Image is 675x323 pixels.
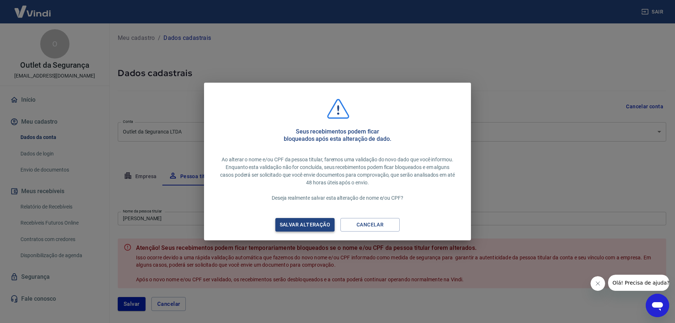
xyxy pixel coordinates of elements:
[275,218,335,232] button: Salvar alteração
[284,128,391,143] h5: Seus recebimentos podem ficar bloqueados após esta alteração de dado.
[340,218,400,232] button: Cancelar
[271,220,339,229] div: Salvar alteração
[591,276,605,291] iframe: Fechar mensagem
[219,156,456,202] p: Ao alterar o nome e/ou CPF da pessoa titular, faremos uma validação do novo dado que você informo...
[4,5,61,11] span: Olá! Precisa de ajuda?
[646,294,669,317] iframe: Botão para abrir a janela de mensagens
[608,275,669,291] iframe: Mensagem da empresa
